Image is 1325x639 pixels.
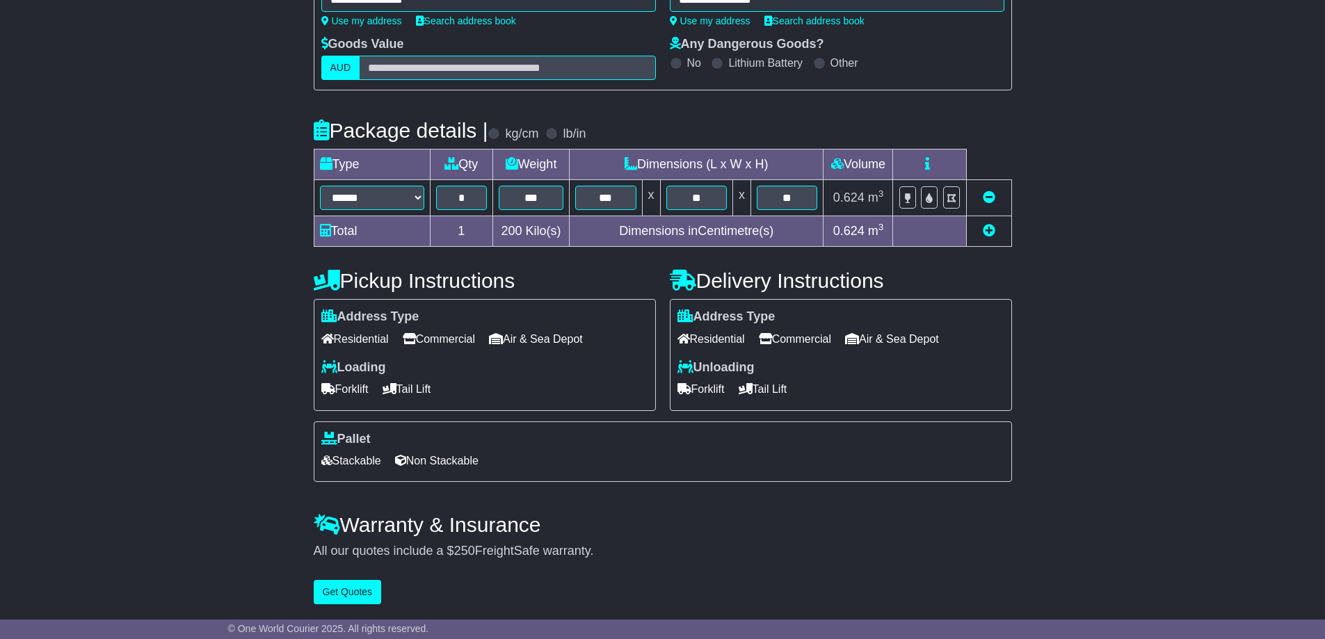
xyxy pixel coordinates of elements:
[570,216,824,247] td: Dimensions in Centimetre(s)
[321,309,419,325] label: Address Type
[395,450,479,471] span: Non Stackable
[642,180,660,216] td: x
[824,149,893,180] td: Volume
[563,127,586,142] label: lb/in
[416,15,516,26] a: Search address book
[677,309,776,325] label: Address Type
[454,544,475,558] span: 250
[321,37,404,52] label: Goods Value
[314,149,430,180] td: Type
[321,15,402,26] a: Use my address
[321,432,371,447] label: Pallet
[489,328,583,350] span: Air & Sea Depot
[314,544,1012,559] div: All our quotes include a $ FreightSafe warranty.
[983,191,995,204] a: Remove this item
[732,180,750,216] td: x
[493,149,570,180] td: Weight
[739,378,787,400] span: Tail Lift
[321,56,360,80] label: AUD
[878,188,884,199] sup: 3
[759,328,831,350] span: Commercial
[677,328,745,350] span: Residential
[868,191,884,204] span: m
[983,224,995,238] a: Add new item
[845,328,939,350] span: Air & Sea Depot
[321,378,369,400] span: Forklift
[670,37,824,52] label: Any Dangerous Goods?
[430,216,493,247] td: 1
[728,56,803,70] label: Lithium Battery
[228,623,429,634] span: © One World Courier 2025. All rights reserved.
[321,360,386,375] label: Loading
[430,149,493,180] td: Qty
[314,119,488,142] h4: Package details |
[505,127,538,142] label: kg/cm
[670,269,1012,292] h4: Delivery Instructions
[570,149,824,180] td: Dimensions (L x W x H)
[493,216,570,247] td: Kilo(s)
[670,15,750,26] a: Use my address
[314,513,1012,536] h4: Warranty & Insurance
[314,269,656,292] h4: Pickup Instructions
[314,580,382,604] button: Get Quotes
[403,328,475,350] span: Commercial
[833,191,865,204] span: 0.624
[764,15,865,26] a: Search address book
[501,224,522,238] span: 200
[383,378,431,400] span: Tail Lift
[677,378,725,400] span: Forklift
[878,222,884,232] sup: 3
[830,56,858,70] label: Other
[314,216,430,247] td: Total
[321,328,389,350] span: Residential
[687,56,701,70] label: No
[868,224,884,238] span: m
[321,450,381,471] span: Stackable
[677,360,755,375] label: Unloading
[833,224,865,238] span: 0.624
